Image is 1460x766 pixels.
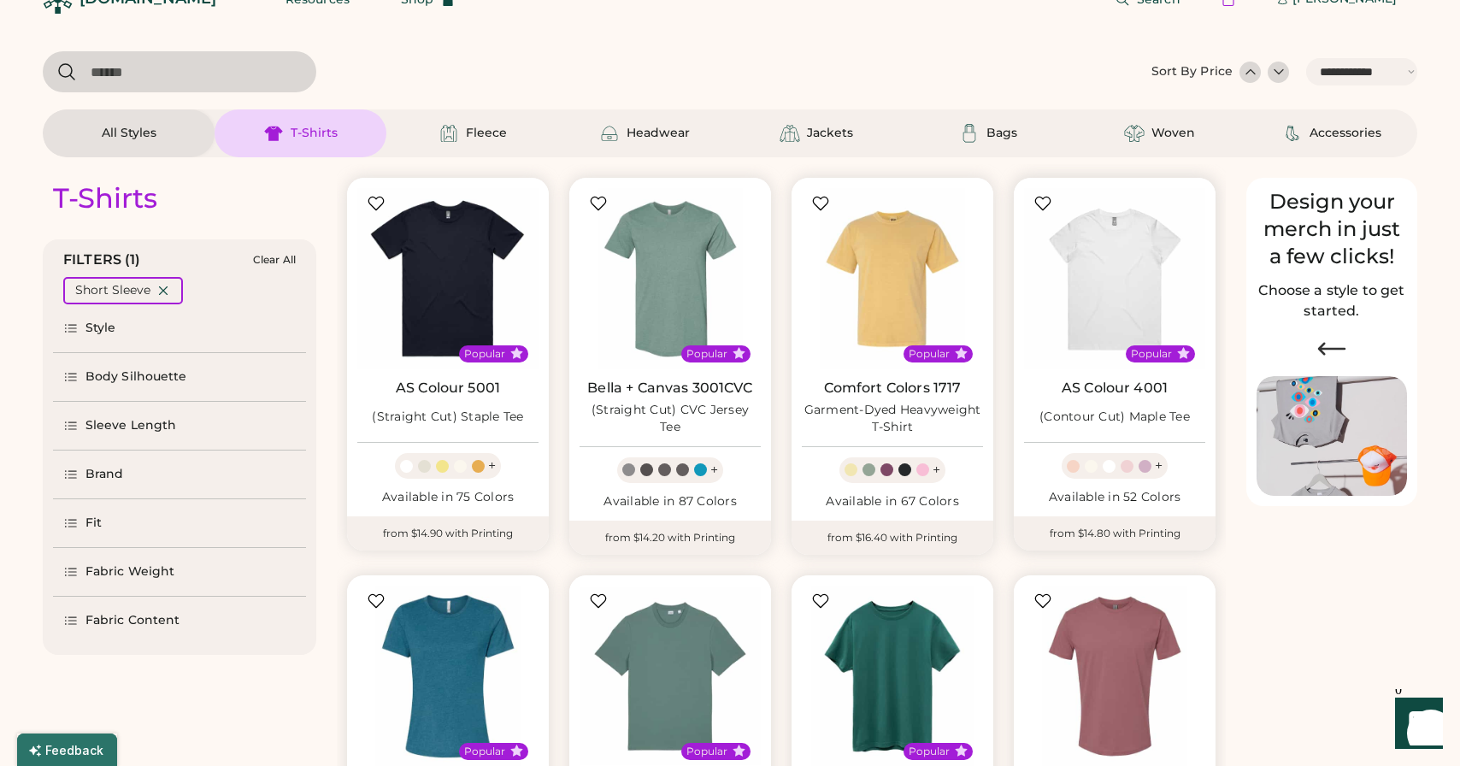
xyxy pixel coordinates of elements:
div: Popular [464,745,505,758]
div: Available in 67 Colors [802,493,983,510]
div: (Contour Cut) Maple Tee [1039,409,1190,426]
div: T-Shirts [53,181,157,215]
div: Fit [85,515,102,532]
img: Bags Icon [959,123,980,144]
div: Available in 52 Colors [1024,489,1205,506]
div: Popular [686,745,727,758]
img: T-Shirts Icon [263,123,284,144]
div: + [488,457,496,475]
div: from $14.20 with Printing [569,521,771,555]
div: All Styles [102,125,156,142]
div: Fleece [466,125,507,142]
div: Popular [686,347,727,361]
div: + [933,461,940,480]
img: Comfort Colors 1717 Garment-Dyed Heavyweight T-Shirt [802,188,983,369]
div: T-Shirts [291,125,338,142]
div: Jackets [807,125,853,142]
div: (Straight Cut) CVC Jersey Tee [580,402,761,436]
div: Headwear [627,125,690,142]
div: Woven [1151,125,1195,142]
div: from $14.90 with Printing [347,516,549,551]
div: Fabric Content [85,612,180,629]
div: Popular [909,347,950,361]
div: Available in 87 Colors [580,493,761,510]
div: from $16.40 with Printing [792,521,993,555]
div: Brand [85,466,124,483]
div: Clear All [253,254,296,266]
div: + [710,461,718,480]
img: Headwear Icon [599,123,620,144]
button: Popular Style [733,745,745,757]
img: AS Colour 5001 (Straight Cut) Staple Tee [357,188,539,369]
div: Fabric Weight [85,563,174,580]
iframe: Front Chat [1379,689,1452,763]
button: Popular Style [510,745,523,757]
div: Short Sleeve [75,282,150,299]
div: Sleeve Length [85,417,176,434]
img: Fleece Icon [439,123,459,144]
a: Comfort Colors 1717 [824,380,962,397]
div: + [1155,457,1163,475]
div: Design your merch in just a few clicks! [1257,188,1407,270]
div: Style [85,320,116,337]
img: BELLA + CANVAS 3001CVC (Straight Cut) CVC Jersey Tee [580,188,761,369]
div: Sort By Price [1151,63,1233,80]
a: Bella + Canvas 3001CVC [587,380,752,397]
h2: Choose a style to get started. [1257,280,1407,321]
img: Jackets Icon [780,123,800,144]
button: Popular Style [955,347,968,360]
button: Popular Style [733,347,745,360]
button: Popular Style [955,745,968,757]
div: Accessories [1310,125,1381,142]
div: Garment-Dyed Heavyweight T-Shirt [802,402,983,436]
div: FILTERS (1) [63,250,141,270]
img: AS Colour 4001 (Contour Cut) Maple Tee [1024,188,1205,369]
img: Woven Icon [1124,123,1145,144]
a: AS Colour 5001 [396,380,500,397]
div: Bags [986,125,1017,142]
a: AS Colour 4001 [1062,380,1168,397]
div: Popular [1131,347,1172,361]
div: Available in 75 Colors [357,489,539,506]
button: Popular Style [510,347,523,360]
div: from $14.80 with Printing [1014,516,1216,551]
img: Accessories Icon [1282,123,1303,144]
div: (Straight Cut) Staple Tee [372,409,523,426]
div: Body Silhouette [85,368,187,386]
img: Image of Lisa Congdon Eye Print on T-Shirt and Hat [1257,376,1407,497]
div: Popular [909,745,950,758]
div: Popular [464,347,505,361]
button: Popular Style [1177,347,1190,360]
